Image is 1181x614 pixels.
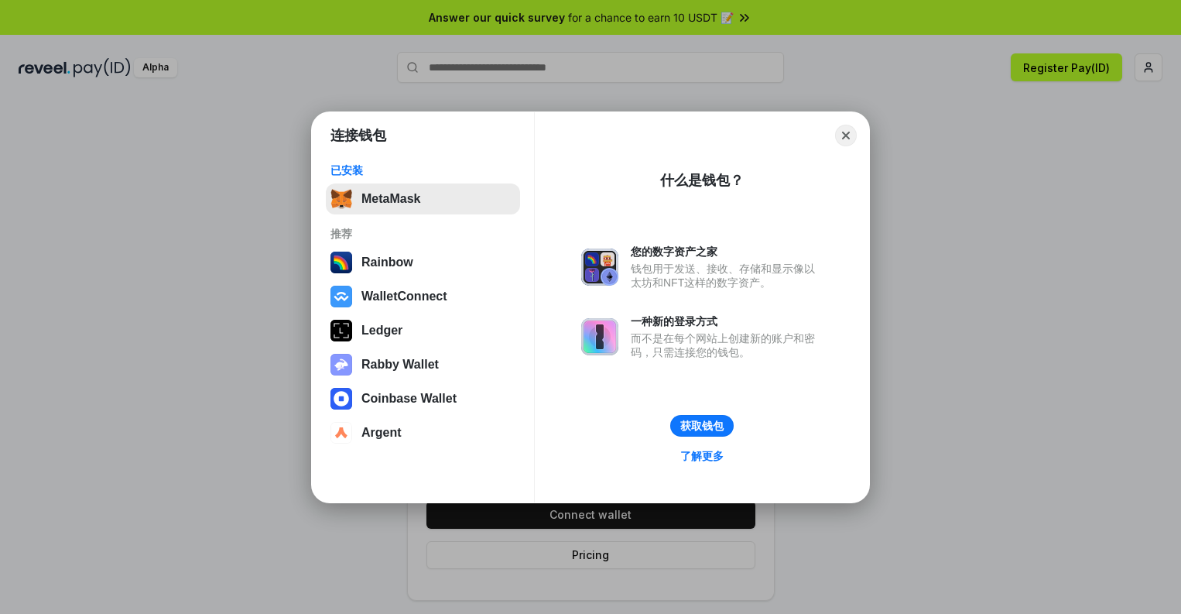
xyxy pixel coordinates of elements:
div: Argent [361,426,402,440]
div: Rainbow [361,256,413,269]
div: MetaMask [361,192,420,206]
img: svg+xml,%3Csvg%20xmlns%3D%22http%3A%2F%2Fwww.w3.org%2F2000%2Fsvg%22%20width%3D%2228%22%20height%3... [330,320,352,341]
img: svg+xml,%3Csvg%20width%3D%2228%22%20height%3D%2228%22%20viewBox%3D%220%200%2028%2028%22%20fill%3D... [330,422,352,444]
a: 了解更多 [671,446,733,466]
div: 一种新的登录方式 [631,314,823,328]
button: Rainbow [326,247,520,278]
button: Ledger [326,315,520,346]
button: WalletConnect [326,281,520,312]
div: 推荐 [330,227,515,241]
button: Close [835,125,857,146]
button: Coinbase Wallet [326,383,520,414]
img: svg+xml,%3Csvg%20width%3D%2228%22%20height%3D%2228%22%20viewBox%3D%220%200%2028%2028%22%20fill%3D... [330,388,352,410]
button: Rabby Wallet [326,349,520,380]
div: Ledger [361,324,402,338]
img: svg+xml,%3Csvg%20xmlns%3D%22http%3A%2F%2Fwww.w3.org%2F2000%2Fsvg%22%20fill%3D%22none%22%20viewBox... [581,318,618,355]
div: 已安装 [330,163,515,177]
div: 您的数字资产之家 [631,245,823,259]
div: 而不是在每个网站上创建新的账户和密码，只需连接您的钱包。 [631,331,823,359]
button: Argent [326,417,520,448]
img: svg+xml,%3Csvg%20fill%3D%22none%22%20height%3D%2233%22%20viewBox%3D%220%200%2035%2033%22%20width%... [330,188,352,210]
img: svg+xml,%3Csvg%20width%3D%2228%22%20height%3D%2228%22%20viewBox%3D%220%200%2028%2028%22%20fill%3D... [330,286,352,307]
button: MetaMask [326,184,520,214]
div: 了解更多 [680,449,724,463]
button: 获取钱包 [670,415,734,437]
div: 获取钱包 [680,419,724,433]
div: 什么是钱包？ [660,171,744,190]
div: Rabby Wallet [361,358,439,372]
div: WalletConnect [361,290,447,304]
img: svg+xml,%3Csvg%20xmlns%3D%22http%3A%2F%2Fwww.w3.org%2F2000%2Fsvg%22%20fill%3D%22none%22%20viewBox... [330,354,352,376]
h1: 连接钱包 [330,126,386,145]
img: svg+xml,%3Csvg%20width%3D%22120%22%20height%3D%22120%22%20viewBox%3D%220%200%20120%20120%22%20fil... [330,252,352,273]
div: Coinbase Wallet [361,392,457,406]
img: svg+xml,%3Csvg%20xmlns%3D%22http%3A%2F%2Fwww.w3.org%2F2000%2Fsvg%22%20fill%3D%22none%22%20viewBox... [581,249,618,286]
div: 钱包用于发送、接收、存储和显示像以太坊和NFT这样的数字资产。 [631,262,823,290]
